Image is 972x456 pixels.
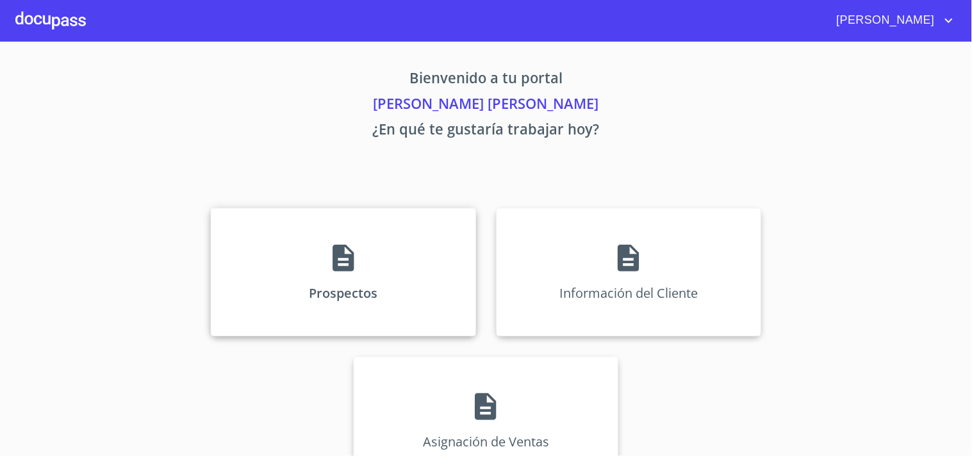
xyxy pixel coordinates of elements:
p: Información del Cliente [559,284,698,302]
p: [PERSON_NAME] [PERSON_NAME] [92,93,881,118]
p: Prospectos [309,284,377,302]
p: Asignación de Ventas [423,433,549,450]
p: Bienvenido a tu portal [92,67,881,93]
span: [PERSON_NAME] [827,10,941,31]
p: ¿En qué te gustaría trabajar hoy? [92,118,881,144]
button: account of current user [827,10,957,31]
